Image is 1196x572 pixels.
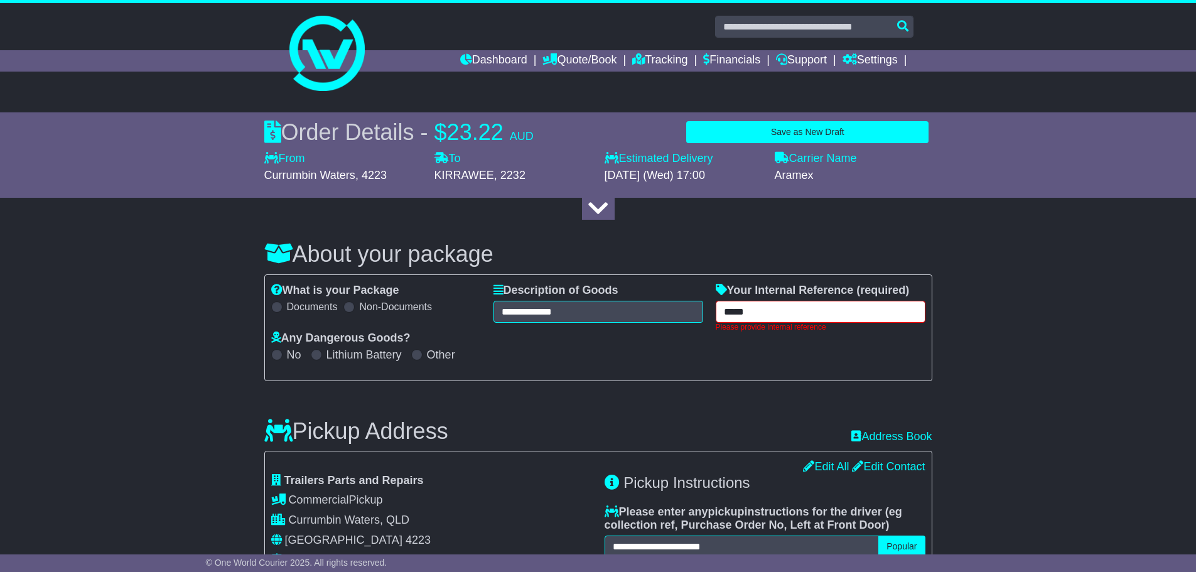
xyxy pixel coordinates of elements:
a: Settings [843,50,898,72]
label: From [264,152,305,166]
label: Carrier Name [775,152,857,166]
label: Please enter any instructions for the driver ( ) [605,505,925,532]
label: Your Internal Reference (required) [716,284,910,298]
span: pickup [708,505,745,518]
div: Aramex [775,169,932,183]
span: KIRRAWEE [434,169,494,181]
div: [DATE] (Wed) 17:00 [605,169,762,183]
h3: Pickup Address [264,419,448,444]
a: Address Book [851,430,932,444]
button: Save as New Draft [686,121,929,143]
div: Order Details - [264,119,534,146]
a: Edit Contact [852,460,925,473]
h3: About your package [264,242,932,267]
span: Commercial [289,494,349,506]
span: [GEOGRAPHIC_DATA] [285,534,402,546]
a: Edit All [803,460,849,473]
a: Tracking [632,50,687,72]
span: $ [434,119,447,145]
span: Currumbin Waters [264,169,355,181]
label: Non-Documents [359,301,432,313]
span: Currumbin Waters, QLD [289,514,409,526]
label: No [287,348,301,362]
span: 4223 [406,534,431,546]
a: Support [776,50,827,72]
span: eg collection ref, Purchase Order No, Left at Front Door [605,505,902,532]
div: Please provide internal reference [716,323,925,332]
span: , 4223 [355,169,387,181]
label: What is your Package [271,284,399,298]
label: Other [427,348,455,362]
label: Estimated Delivery [605,152,762,166]
span: 23.22 [447,119,504,145]
span: Trailers Parts and Repairs [284,474,424,487]
div: 3/13 Villiers Dve [286,553,367,567]
label: Any Dangerous Goods? [271,332,411,345]
label: Documents [287,301,338,313]
div: Pickup [271,494,592,507]
label: Description of Goods [493,284,618,298]
a: Dashboard [460,50,527,72]
label: To [434,152,461,166]
span: , 2232 [494,169,525,181]
button: Popular [878,536,925,558]
label: Lithium Battery [326,348,402,362]
span: AUD [510,130,534,143]
span: © One World Courier 2025. All rights reserved. [206,558,387,568]
a: Financials [703,50,760,72]
span: Pickup Instructions [623,474,750,491]
a: Quote/Book [542,50,617,72]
